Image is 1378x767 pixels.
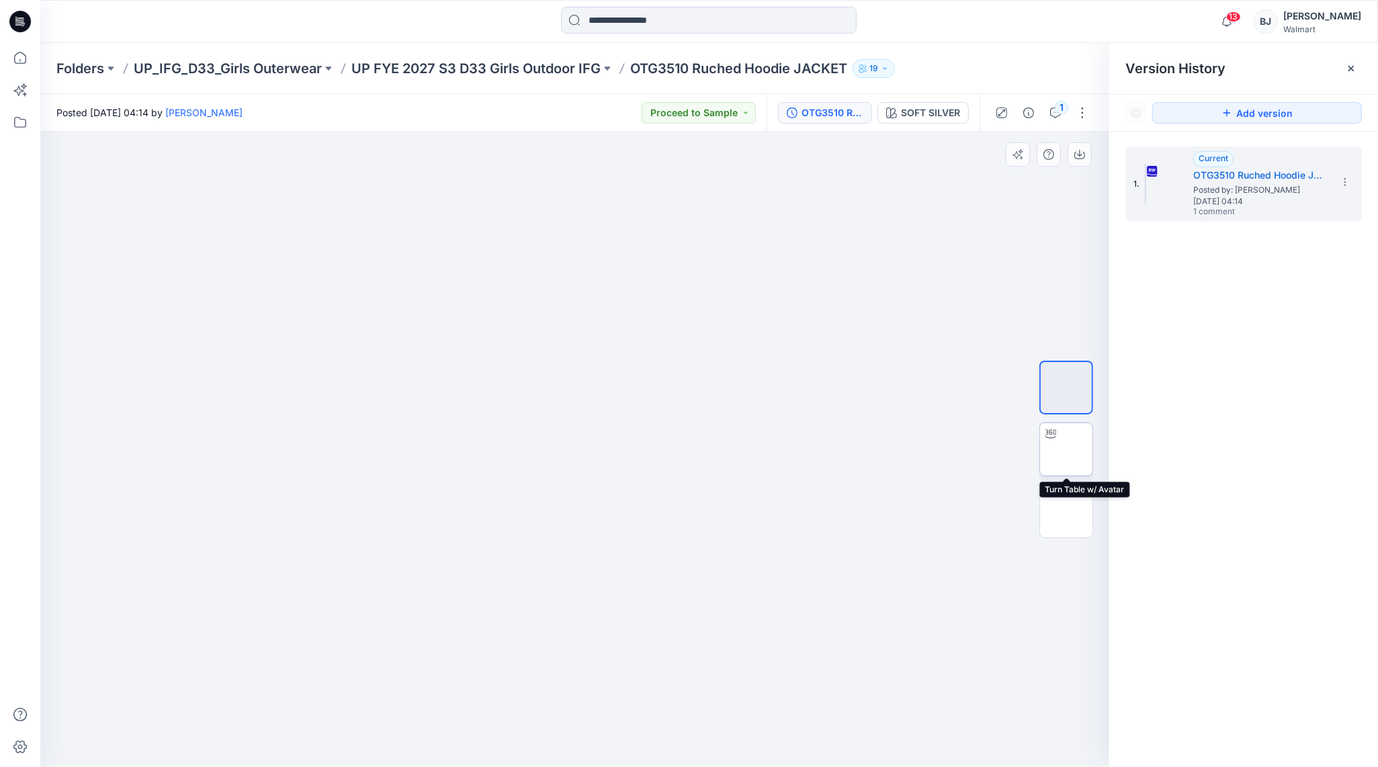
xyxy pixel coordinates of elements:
[1125,102,1147,124] button: Show Hidden Versions
[1193,207,1287,218] span: 1 comment
[1346,63,1357,74] button: Close
[853,59,895,78] button: 19
[1193,197,1328,206] span: [DATE] 04:14
[1145,164,1146,204] img: OTG3510 Ruched Hoodie JACKET
[1045,102,1066,124] button: 1
[877,102,969,124] button: SOFT SILVER
[802,105,863,120] div: OTG3510 Ruched Hoodie JACKET
[869,61,878,76] p: 19
[1133,178,1139,190] span: 1.
[134,59,322,78] a: UP_IFG_D33_Girls Outerwear
[1152,102,1362,124] button: Add version
[165,107,243,118] a: [PERSON_NAME]
[1226,11,1241,22] span: 13
[1193,183,1328,197] span: Posted by: Barbara Josvai
[901,105,960,120] div: SOFT SILVER
[56,105,243,120] span: Posted [DATE] 04:14 by
[630,59,847,78] p: OTG3510 Ruched Hoodie JACKET
[1193,167,1328,183] h5: OTG3510 Ruched Hoodie JACKET
[778,102,872,124] button: OTG3510 Ruched Hoodie JACKET
[1283,8,1361,24] div: [PERSON_NAME]
[1283,24,1361,34] div: Walmart
[1041,367,1092,409] img: Color Run 3/4 Ghost
[1254,9,1278,34] div: BJ
[1125,60,1225,77] span: Version History
[1199,153,1228,163] span: Current
[56,59,104,78] a: Folders
[1018,102,1039,124] button: Details
[351,59,601,78] a: UP FYE 2027 S3 D33 Girls Outdoor IFG
[1055,101,1068,114] div: 1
